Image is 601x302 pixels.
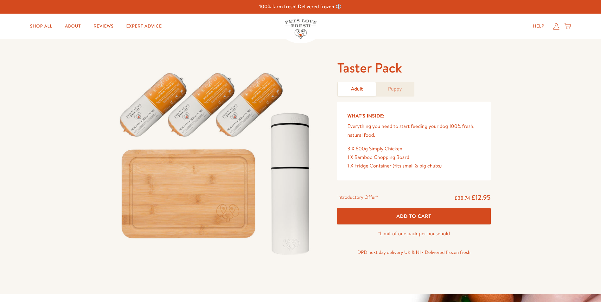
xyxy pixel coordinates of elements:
a: Expert Advice [121,20,167,33]
div: 3 X 600g Simply Chicken [347,145,480,153]
p: Everything you need to start feeding your dog 100% fresh, natural food. [347,122,480,139]
s: £38.74 [455,195,470,202]
span: Add To Cart [397,213,432,219]
a: Adult [338,82,376,96]
div: 1 X Fridge Container (fits small & big chubs) [347,162,480,170]
h1: Taster Pack [337,59,490,77]
span: £12.95 [471,193,491,202]
a: Help [527,20,549,33]
h5: What’s Inside: [347,112,480,120]
a: Shop All [25,20,57,33]
a: Reviews [88,20,118,33]
div: Introductory Offer* [337,193,378,203]
img: Pets Love Fresh [285,19,316,39]
img: Taster Pack - Adult [111,59,322,262]
button: Add To Cart [337,208,490,225]
p: *Limit of one pack per household [337,230,490,238]
a: Puppy [376,82,414,96]
a: About [60,20,86,33]
p: DPD next day delivery UK & NI • Delivered frozen fresh [337,248,490,256]
span: 1 X Bamboo Chopping Board [347,154,409,161]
